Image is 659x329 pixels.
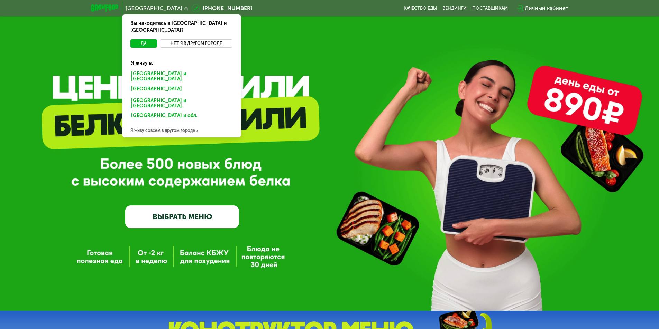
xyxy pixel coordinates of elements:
a: Качество еды [404,6,437,11]
div: [GEOGRAPHIC_DATA] и обл. [126,111,234,122]
a: Вендинги [442,6,467,11]
div: поставщикам [472,6,508,11]
button: Да [130,39,157,48]
span: [GEOGRAPHIC_DATA] [126,6,182,11]
a: ВЫБРАТЬ МЕНЮ [125,205,239,228]
div: Я живу в: [126,54,237,67]
div: [GEOGRAPHIC_DATA] и [GEOGRAPHIC_DATA]. [126,69,237,84]
div: Вы находитесь в [GEOGRAPHIC_DATA] и [GEOGRAPHIC_DATA]? [122,14,241,39]
button: Нет, я в другом городе [160,39,233,48]
div: [GEOGRAPHIC_DATA] [126,85,234,96]
div: Я живу совсем в другом городе [122,124,241,137]
div: Личный кабинет [525,4,568,12]
a: [PHONE_NUMBER] [192,4,252,12]
div: [GEOGRAPHIC_DATA] и [GEOGRAPHIC_DATA]. [126,96,237,111]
